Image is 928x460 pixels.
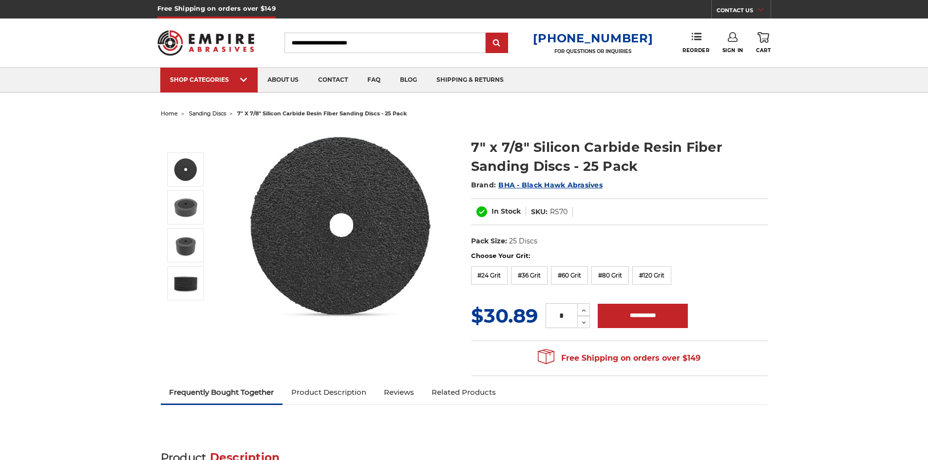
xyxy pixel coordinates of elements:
span: $30.89 [471,304,538,328]
a: shipping & returns [427,68,513,92]
dt: SKU: [531,207,548,217]
a: blog [390,68,427,92]
span: Reorder [682,47,709,54]
dt: Pack Size: [471,236,507,246]
img: fiber discs silicon carbide [173,271,198,295]
img: 7 Inch Silicon Carbide Resin Fiber Disc [173,157,198,182]
img: 7 inch x 7/8 inch silicon carbide resin fiber [173,233,198,258]
a: [PHONE_NUMBER] [533,31,653,45]
dd: 25 Discs [509,236,537,246]
a: Product Description [283,382,375,403]
span: Brand: [471,181,496,189]
img: 7 Inch Silicon Carbide Resin Fiber Disc [244,128,439,323]
img: 7x7/8 silicon carbide resin fibre [173,195,198,220]
div: SHOP CATEGORIES [170,76,248,83]
a: Reorder [682,32,709,53]
span: 7" x 7/8" silicon carbide resin fiber sanding discs - 25 pack [237,110,407,117]
a: contact [308,68,358,92]
label: Choose Your Grit: [471,251,768,261]
a: Related Products [423,382,505,403]
a: BHA - Black Hawk Abrasives [498,181,603,189]
a: Cart [756,32,771,54]
a: Frequently Bought Together [161,382,283,403]
a: CONTACT US [717,5,771,18]
p: FOR QUESTIONS OR INQUIRIES [533,48,653,55]
span: Free Shipping on orders over $149 [538,349,701,368]
span: In Stock [492,207,521,216]
dd: RS70 [550,207,568,217]
a: sanding discs [189,110,226,117]
img: Empire Abrasives [157,24,255,62]
a: about us [258,68,308,92]
span: Cart [756,47,771,54]
span: Sign In [722,47,743,54]
a: faq [358,68,390,92]
input: Submit [487,34,507,53]
h1: 7" x 7/8" Silicon Carbide Resin Fiber Sanding Discs - 25 Pack [471,138,768,176]
a: home [161,110,178,117]
a: Reviews [375,382,423,403]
